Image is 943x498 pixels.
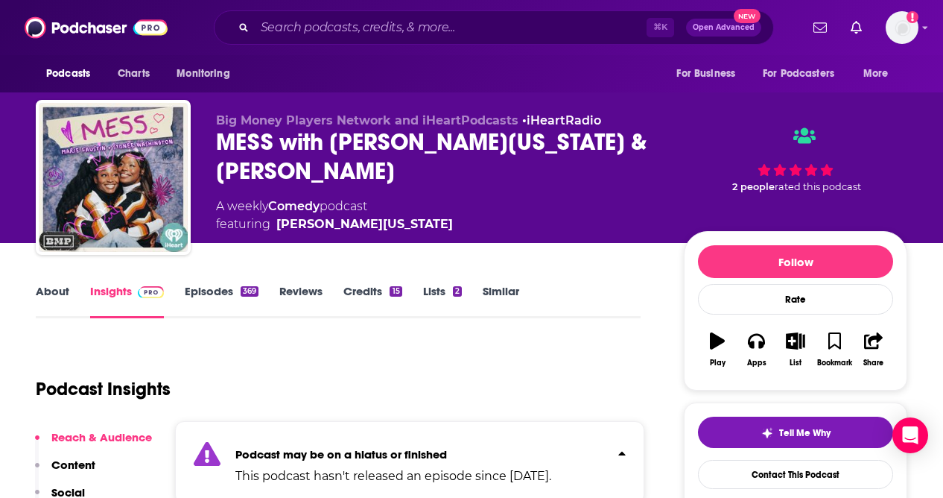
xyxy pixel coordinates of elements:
[35,458,95,485] button: Content
[36,60,109,88] button: open menu
[886,11,918,44] button: Show profile menu
[815,323,854,376] button: Bookmark
[863,359,883,368] div: Share
[863,63,889,84] span: More
[693,24,755,31] span: Open Advanced
[676,63,735,84] span: For Business
[235,467,551,485] p: This podcast hasn't released an episode since [DATE].
[775,181,861,192] span: rated this podcast
[235,447,447,461] strong: Podcast may be on a hiatus or finished
[453,286,462,297] div: 2
[36,378,171,400] h1: Podcast Insights
[710,359,725,368] div: Play
[39,103,188,252] img: MESS with Sydnee Washington & Marie Faustin
[118,63,150,84] span: Charts
[138,286,164,298] img: Podchaser Pro
[854,323,893,376] button: Share
[698,284,893,315] div: Rate
[279,284,323,318] a: Reviews
[268,199,320,213] a: Comedy
[423,284,462,318] a: Lists2
[46,63,90,84] span: Podcasts
[522,113,601,127] span: •
[527,113,601,127] a: iHeartRadio
[698,323,737,376] button: Play
[647,18,674,37] span: ⌘ K
[35,430,152,458] button: Reach & Audience
[753,60,856,88] button: open menu
[90,284,164,318] a: InsightsPodchaser Pro
[216,198,453,233] div: A weekly podcast
[255,16,647,40] input: Search podcasts, credits, & more...
[185,284,258,318] a: Episodes369
[241,286,258,297] div: 369
[886,11,918,44] img: User Profile
[807,15,833,40] a: Show notifications dropdown
[907,11,918,23] svg: Add a profile image
[817,359,852,368] div: Bookmark
[483,284,519,318] a: Similar
[698,245,893,278] button: Follow
[108,60,159,88] a: Charts
[216,113,518,127] span: Big Money Players Network and iHeartPodcasts
[25,13,168,42] img: Podchaser - Follow, Share and Rate Podcasts
[216,215,453,233] span: featuring
[214,10,774,45] div: Search podcasts, credits, & more...
[761,427,773,439] img: tell me why sparkle
[698,460,893,489] a: Contact This Podcast
[686,19,761,37] button: Open AdvancedNew
[892,417,928,453] div: Open Intercom Messenger
[698,417,893,448] button: tell me why sparkleTell Me Why
[166,60,249,88] button: open menu
[790,359,801,368] div: List
[51,430,152,444] p: Reach & Audience
[684,113,907,207] div: 2 peoplerated this podcast
[776,323,815,376] button: List
[51,458,95,472] p: Content
[747,359,766,368] div: Apps
[666,60,754,88] button: open menu
[763,63,834,84] span: For Podcasters
[853,60,907,88] button: open menu
[845,15,868,40] a: Show notifications dropdown
[36,284,69,318] a: About
[734,9,761,23] span: New
[737,323,775,376] button: Apps
[390,286,401,297] div: 15
[779,427,831,439] span: Tell Me Why
[732,181,775,192] span: 2 people
[343,284,401,318] a: Credits15
[276,215,453,233] div: [PERSON_NAME][US_STATE]
[886,11,918,44] span: Logged in as camsdkc
[177,63,229,84] span: Monitoring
